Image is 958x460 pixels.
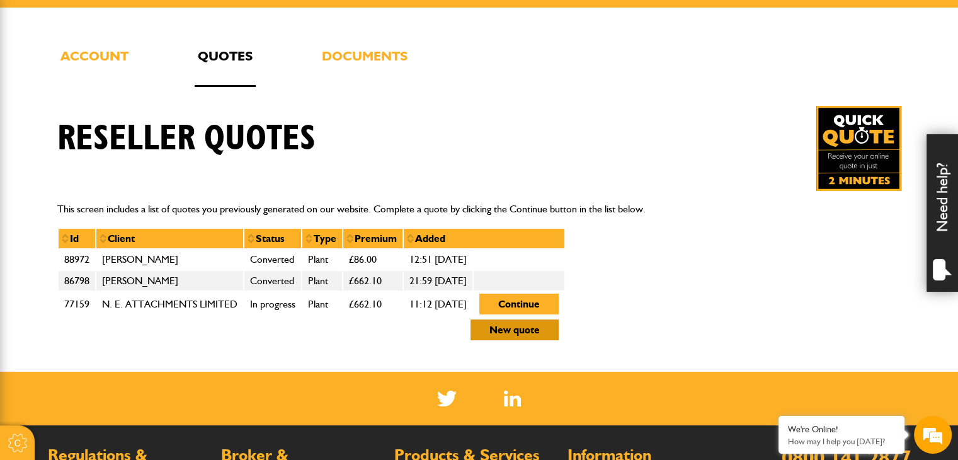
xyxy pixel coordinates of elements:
[319,45,411,87] a: Documents
[58,270,96,292] td: 86798
[788,437,895,446] p: How may I help you today?
[96,249,244,270] td: [PERSON_NAME]
[343,291,403,317] td: £662.10
[927,134,958,292] div: Need help?
[343,249,403,270] td: £86.00
[57,118,316,160] h1: Reseller quotes
[195,45,256,87] a: Quotes
[58,228,96,250] th: Id
[96,270,244,292] td: [PERSON_NAME]
[302,228,343,250] th: Type
[403,270,473,292] td: 21:59 [DATE]
[788,424,895,435] div: We're Online!
[816,106,901,191] img: Quick Quote
[96,291,244,317] td: N. E. ATTACHMENTS LIMITED
[58,291,96,317] td: 77159
[244,249,302,270] td: Converted
[403,228,565,250] th: Added
[343,270,403,292] td: £662.10
[470,319,559,340] button: New quote
[58,249,96,270] td: 88972
[403,249,473,270] td: 12:51 [DATE]
[437,391,457,406] img: Twitter
[504,391,521,406] img: Linked In
[302,249,343,270] td: Plant
[244,228,302,250] th: Status
[343,228,403,250] th: Premium
[244,270,302,292] td: Converted
[403,291,473,317] td: 11:12 [DATE]
[96,228,244,250] th: Client
[479,294,559,314] button: Continue
[57,45,132,87] a: Account
[57,201,901,217] p: This screen includes a list of quotes you previously generated on our website. Complete a quote b...
[244,291,302,317] td: In progress
[302,291,343,317] td: Plant
[504,391,521,406] a: LinkedIn
[816,106,901,191] a: Get your insurance quote in just 2-minutes
[302,270,343,292] td: Plant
